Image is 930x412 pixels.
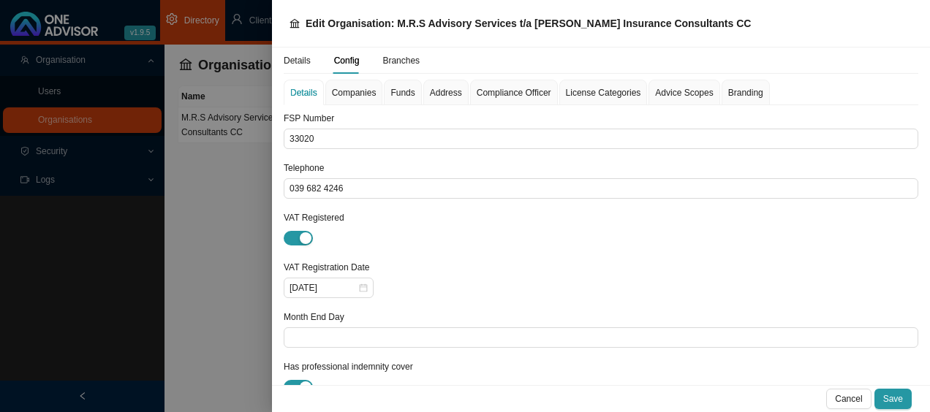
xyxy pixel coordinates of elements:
div: Details [284,53,311,68]
span: Config [334,56,360,65]
label: Telephone [284,161,331,175]
label: Has professional indemnity cover [284,359,420,374]
span: Cancel [835,392,862,406]
label: Month End Day [284,310,351,324]
span: License Categories [566,88,641,97]
span: Address [430,88,462,97]
label: FSP Number [284,111,341,126]
input: Select date [290,281,358,295]
span: Funds [390,88,415,97]
span: Compliance Officer [477,88,551,97]
button: Cancel [826,389,871,409]
span: bank [290,18,300,28]
span: Advice Scopes [655,88,713,97]
div: Branding [728,85,763,100]
button: Save [874,389,912,409]
div: Branches [382,53,420,68]
div: Details [290,85,317,100]
label: VAT Registration Date [284,260,377,275]
span: Edit Organisation: M.R.S Advisory Services t/a [PERSON_NAME] Insurance Consultants CC [306,18,751,29]
span: Companies [332,88,377,97]
label: VAT Registered [284,210,351,225]
span: Save [883,392,903,406]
